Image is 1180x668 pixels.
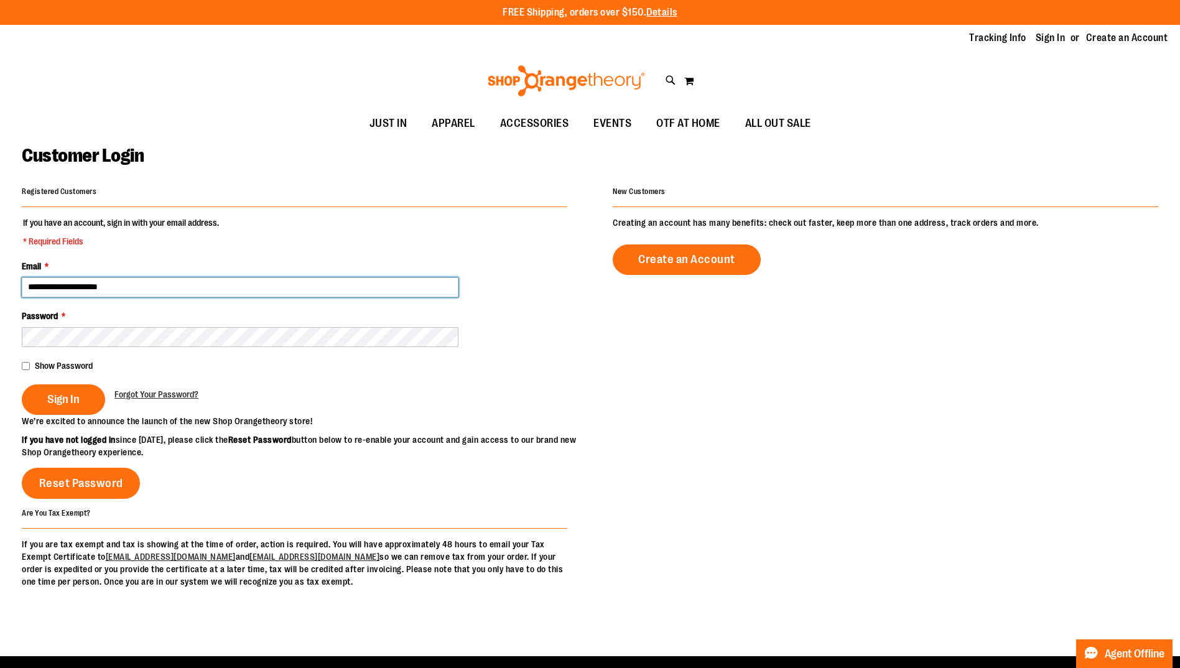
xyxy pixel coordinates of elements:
a: Details [646,7,677,18]
p: since [DATE], please click the button below to re-enable your account and gain access to our bran... [22,434,590,458]
span: Email [22,261,41,271]
p: FREE Shipping, orders over $150. [503,6,677,20]
span: APPAREL [432,109,475,137]
a: [EMAIL_ADDRESS][DOMAIN_NAME] [249,552,379,562]
span: JUST IN [369,109,407,137]
span: Customer Login [22,145,144,166]
a: Tracking Info [969,31,1026,45]
strong: Registered Customers [22,187,96,196]
legend: If you have an account, sign in with your email address. [22,216,220,248]
button: Sign In [22,384,105,415]
strong: Are You Tax Exempt? [22,508,91,517]
span: Agent Offline [1105,648,1164,660]
span: OTF AT HOME [656,109,720,137]
a: Sign In [1036,31,1066,45]
a: Create an Account [1086,31,1168,45]
strong: Reset Password [228,435,292,445]
strong: If you have not logged in [22,435,116,445]
span: Create an Account [638,253,735,266]
button: Agent Offline [1076,639,1173,668]
span: * Required Fields [23,235,219,248]
span: EVENTS [593,109,631,137]
span: Forgot Your Password? [114,389,198,399]
strong: New Customers [613,187,666,196]
p: If you are tax exempt and tax is showing at the time of order, action is required. You will have ... [22,538,567,588]
a: Create an Account [613,244,761,275]
span: ACCESSORIES [500,109,569,137]
img: Shop Orangetheory [486,65,647,96]
p: Creating an account has many benefits: check out faster, keep more than one address, track orders... [613,216,1158,229]
span: Show Password [35,361,93,371]
a: Reset Password [22,468,140,499]
span: ALL OUT SALE [745,109,811,137]
span: Reset Password [39,476,123,490]
a: Forgot Your Password? [114,388,198,401]
a: [EMAIL_ADDRESS][DOMAIN_NAME] [106,552,236,562]
p: We’re excited to announce the launch of the new Shop Orangetheory store! [22,415,590,427]
span: Password [22,311,58,321]
span: Sign In [47,392,80,406]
